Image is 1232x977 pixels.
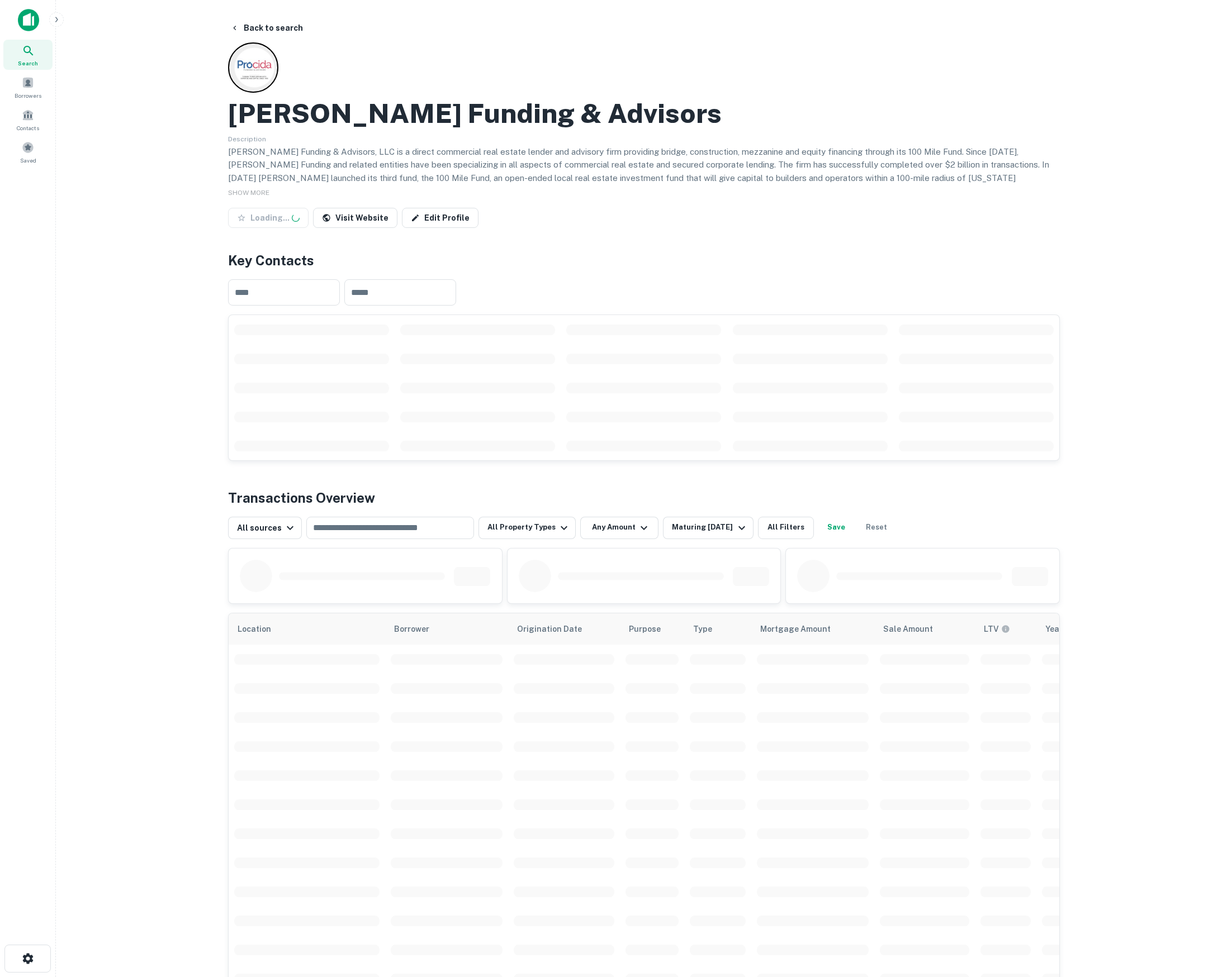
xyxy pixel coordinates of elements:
[859,517,894,539] button: Reset
[228,189,269,197] span: SHOW MORE
[984,623,1010,635] div: LTVs displayed on the website are for informational purposes only and may be reported incorrectly...
[228,97,722,130] h2: [PERSON_NAME] Funding & Advisors
[228,250,1060,270] h4: Key Contacts
[818,517,854,539] button: Save your search to get updates of matches that match your search criteria.
[580,517,658,539] button: Any Amount
[15,91,41,100] span: Borrowers
[984,623,1025,635] span: LTVs displayed on the website are for informational purposes only and may be reported incorrectly...
[1045,622,1097,636] span: Year Built
[226,18,307,38] button: Back to search
[228,488,375,508] h4: Transactions Overview
[228,145,1060,211] p: [PERSON_NAME] Funding & Advisors, LLC is a direct commercial real estate lender and advisory firm...
[508,613,620,645] th: Origination Date
[478,517,576,539] button: All Property Types
[1036,613,1159,645] th: Year Built
[975,613,1036,645] th: LTVs displayed on the website are for informational purposes only and may be reported incorrectly...
[3,40,53,70] a: Search
[402,208,478,228] a: Edit Profile
[693,622,727,636] span: Type
[229,315,1059,460] div: scrollable content
[3,137,53,167] a: Saved
[760,622,845,636] span: Mortgage Amount
[672,521,748,535] div: Maturing [DATE]
[18,9,39,31] img: capitalize-icon.png
[517,622,596,636] span: Origination Date
[237,521,297,535] div: All sources
[3,72,53,102] a: Borrowers
[238,622,286,636] span: Location
[620,613,684,645] th: Purpose
[874,613,975,645] th: Sale Amount
[758,517,814,539] button: All Filters
[18,59,38,68] span: Search
[20,156,36,165] span: Saved
[684,613,751,645] th: Type
[663,517,753,539] button: Maturing [DATE]
[984,623,999,635] h6: LTV
[228,517,302,539] button: All sources
[385,613,508,645] th: Borrower
[229,613,385,645] th: Location
[1176,888,1232,941] iframe: Chat Widget
[313,208,397,228] a: Visit Website
[17,123,39,132] span: Contacts
[228,135,266,143] span: Description
[394,622,429,636] span: Borrower
[629,622,675,636] span: Purpose
[751,613,874,645] th: Mortgage Amount
[883,622,947,636] span: Sale Amount
[3,104,53,135] a: Contacts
